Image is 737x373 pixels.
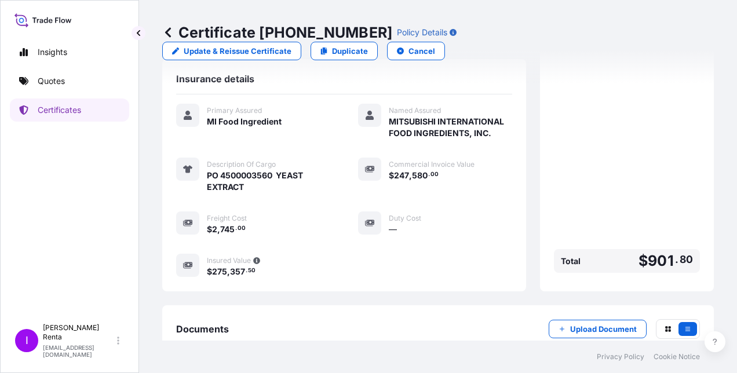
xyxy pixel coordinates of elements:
[248,269,256,273] span: 50
[412,171,428,180] span: 580
[389,116,512,139] span: MITSUBISHI INTERNATIONAL FOOD INGREDIENTS, INC.
[387,42,445,60] button: Cancel
[207,160,276,169] span: Description Of Cargo
[176,323,229,335] span: Documents
[38,75,65,87] p: Quotes
[212,225,217,233] span: 2
[561,255,581,267] span: Total
[389,106,441,115] span: Named Assured
[207,225,212,233] span: $
[43,323,115,342] p: [PERSON_NAME] Renta
[10,70,129,93] a: Quotes
[207,116,282,127] span: MI Food Ingredient
[549,320,647,338] button: Upload Document
[389,214,421,223] span: Duty Cost
[227,268,230,276] span: ,
[397,27,447,38] p: Policy Details
[207,268,212,276] span: $
[207,170,330,193] span: PO 4500003560 YEAST EXTRACT
[38,46,67,58] p: Insights
[389,224,397,235] span: —
[38,104,81,116] p: Certificates
[332,45,368,57] p: Duplicate
[408,45,435,57] p: Cancel
[394,171,409,180] span: 247
[680,256,693,263] span: 80
[428,173,430,177] span: .
[212,268,227,276] span: 275
[10,98,129,122] a: Certificates
[639,254,648,268] span: $
[43,344,115,358] p: [EMAIL_ADDRESS][DOMAIN_NAME]
[654,352,700,361] a: Cookie Notice
[246,269,247,273] span: .
[311,42,378,60] a: Duplicate
[230,268,245,276] span: 357
[570,323,637,335] p: Upload Document
[162,23,392,42] p: Certificate [PHONE_NUMBER]
[389,171,394,180] span: $
[10,41,129,64] a: Insights
[184,45,291,57] p: Update & Reissue Certificate
[162,42,301,60] a: Update & Reissue Certificate
[217,225,220,233] span: ,
[207,214,247,223] span: Freight Cost
[389,160,475,169] span: Commercial Invoice Value
[648,254,674,268] span: 901
[220,225,235,233] span: 745
[238,226,246,231] span: 00
[235,226,237,231] span: .
[25,335,28,346] span: I
[207,106,262,115] span: Primary Assured
[430,173,439,177] span: 00
[207,256,251,265] span: Insured Value
[597,352,644,361] a: Privacy Policy
[409,171,412,180] span: ,
[675,256,678,263] span: .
